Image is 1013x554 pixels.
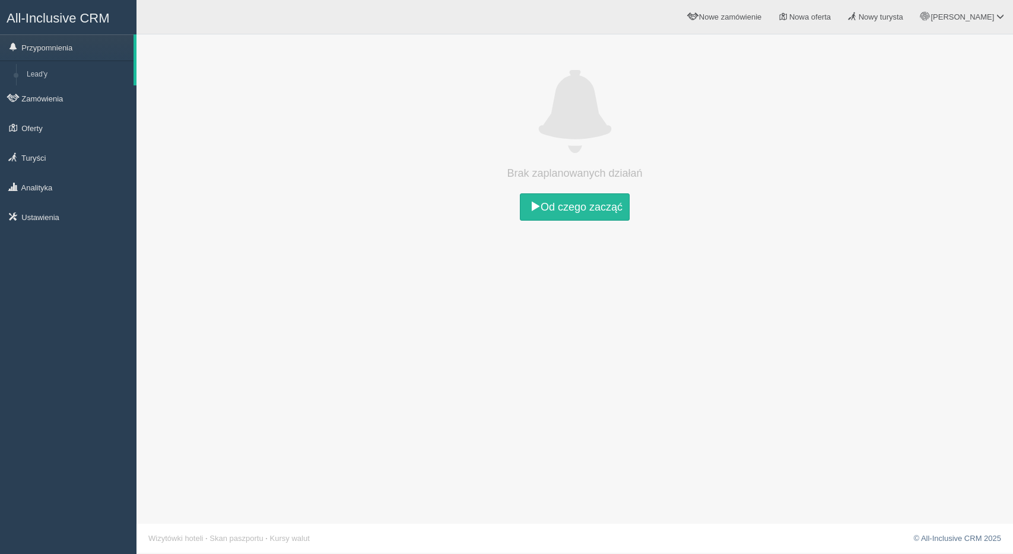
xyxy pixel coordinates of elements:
[931,12,994,21] span: [PERSON_NAME]
[7,11,110,26] span: All-Inclusive CRM
[205,534,208,543] span: ·
[148,534,203,543] a: Wizytówki hoteli
[859,12,903,21] span: Nowy turysta
[913,534,1001,543] a: © All-Inclusive CRM 2025
[21,64,134,85] a: Lead'y
[209,534,263,543] a: Skan paszportu
[486,165,664,182] h4: Brak zaplanowanych działań
[789,12,831,21] span: Nowa oferta
[1,1,136,33] a: All-Inclusive CRM
[520,193,630,221] a: Od czego zacząć
[699,12,762,21] span: Nowe zamówienie
[265,534,268,543] span: ·
[270,534,310,543] a: Kursy walut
